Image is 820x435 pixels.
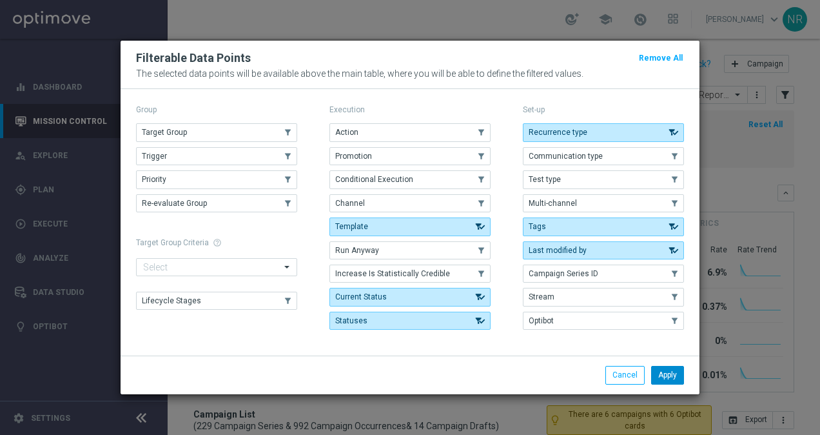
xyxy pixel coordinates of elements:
[529,199,577,208] span: Multi-channel
[335,222,368,231] span: Template
[142,175,166,184] span: Priority
[523,312,684,330] button: Optibot
[335,128,358,137] span: Action
[529,175,561,184] span: Test type
[142,128,187,137] span: Target Group
[329,241,491,259] button: Run Anyway
[136,147,297,165] button: Trigger
[329,105,491,115] p: Execution
[142,199,207,208] span: Re-evaluate Group
[142,152,167,161] span: Trigger
[136,123,297,141] button: Target Group
[136,50,251,66] h2: Filterable Data Points
[651,366,684,384] button: Apply
[523,288,684,306] button: Stream
[335,152,372,161] span: Promotion
[523,147,684,165] button: Communication type
[335,316,367,325] span: Statuses
[638,51,684,65] button: Remove All
[329,170,491,188] button: Conditional Execution
[136,194,297,212] button: Re-evaluate Group
[529,292,554,301] span: Stream
[329,194,491,212] button: Channel
[529,316,554,325] span: Optibot
[529,246,587,255] span: Last modified by
[529,222,546,231] span: Tags
[142,296,201,305] span: Lifecycle Stages
[529,128,587,137] span: Recurrence type
[213,238,222,247] span: help_outline
[136,238,297,247] h1: Target Group Criteria
[329,217,491,236] button: Template
[329,147,491,165] button: Promotion
[523,170,684,188] button: Test type
[136,292,297,310] button: Lifecycle Stages
[523,105,684,115] p: Set-up
[335,246,379,255] span: Run Anyway
[329,123,491,141] button: Action
[523,241,684,259] button: Last modified by
[335,292,387,301] span: Current Status
[136,68,684,79] p: The selected data points will be available above the main table, where you will be able to define...
[523,123,684,141] button: Recurrence type
[136,105,297,115] p: Group
[529,152,603,161] span: Communication type
[329,312,491,330] button: Statuses
[335,269,450,278] span: Increase Is Statistically Credible
[136,170,297,188] button: Priority
[605,366,645,384] button: Cancel
[335,199,365,208] span: Channel
[523,265,684,283] button: Campaign Series ID
[529,269,598,278] span: Campaign Series ID
[523,194,684,212] button: Multi-channel
[523,217,684,236] button: Tags
[329,288,491,306] button: Current Status
[335,175,413,184] span: Conditional Execution
[329,265,491,283] button: Increase Is Statistically Credible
